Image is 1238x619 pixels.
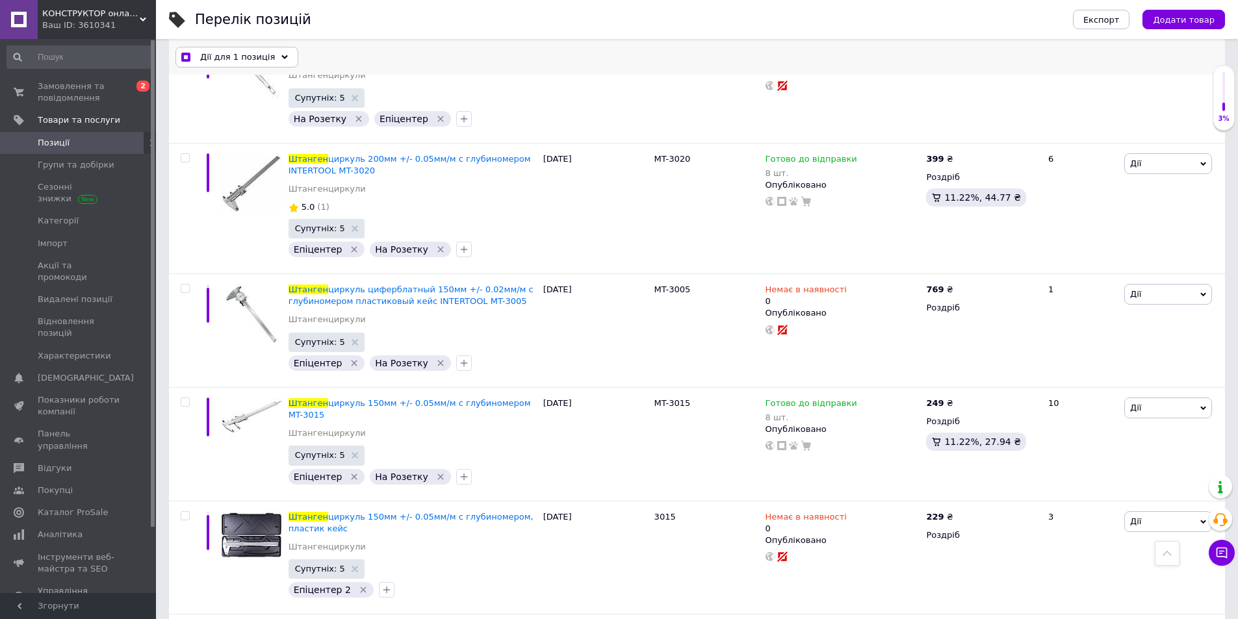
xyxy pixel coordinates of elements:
[289,69,366,81] a: Штангенциркули
[375,244,428,255] span: На Розетку
[38,215,79,227] span: Категорії
[289,183,366,195] a: Штангенциркули
[926,171,1037,183] div: Роздріб
[1209,540,1235,566] button: Чат з покупцем
[317,202,329,212] span: (1)
[38,137,70,149] span: Позиції
[289,154,531,175] a: Штангенциркуль 200мм +/- 0.05мм/м с глубиномером INTERTOOL MT-3020
[38,294,112,305] span: Видалені позиції
[38,529,83,540] span: Аналітика
[349,358,359,368] svg: Видалити мітку
[200,51,275,63] span: Дії для 1 позиція
[654,398,691,408] span: MT-3015
[926,398,944,408] b: 249
[289,284,328,294] span: Штанген
[38,114,120,126] span: Товари та послуги
[540,387,651,501] div: [DATE]
[221,153,282,214] img: Штангенциркуль 200мм +/- 0.05мм/м с глубиномером INTERTOOL MT-3020
[766,535,920,546] div: Опубліковано
[289,314,366,325] a: Штангенциркули
[375,358,428,368] span: На Розетку
[294,114,347,124] span: На Розетку
[289,512,328,522] span: Штанген
[1130,403,1141,412] span: Дії
[1213,114,1234,123] div: 3%
[766,423,920,435] div: Опубліковано
[1142,10,1225,29] button: Додати товар
[295,94,345,102] span: Супутніх: 5
[435,244,446,255] svg: Видалити мітку
[6,45,153,69] input: Пошук
[358,585,368,595] svg: Видалити мітку
[354,114,364,124] svg: Видалити мітку
[654,512,676,522] span: 3015
[380,114,428,124] span: Епіцентер
[289,398,531,420] span: циркуль 150мм +/- 0.05мм/м с глубиномером MT-3015
[435,472,446,482] svg: Видалити мітку
[289,284,534,306] span: циркуль циферблатный 150мм +/- 0.02мм/м с глубиномером пластиковый кейс INTERTOOL MT-3005
[540,274,651,388] div: [DATE]
[295,451,345,459] span: Супутніх: 5
[766,179,920,191] div: Опубліковано
[38,238,68,249] span: Імпорт
[1130,516,1141,526] span: Дії
[1083,15,1120,25] span: Експорт
[926,511,953,523] div: ₴
[926,302,1037,314] div: Роздріб
[766,168,857,178] div: 8 шт.
[295,224,345,233] span: Супутніх: 5
[295,564,345,573] span: Супутніх: 5
[766,154,857,168] span: Готово до відправки
[654,154,691,164] span: MT-3020
[926,153,953,165] div: ₴
[540,30,651,143] div: [DATE]
[375,472,428,482] span: На Розетку
[294,244,342,255] span: Епіцентер
[289,398,328,408] span: Штанген
[38,159,114,171] span: Групи та добірки
[42,8,140,19] span: КОНСТРУКТОР онлайн-магазин
[1130,158,1141,168] span: Дії
[926,529,1037,541] div: Роздріб
[1040,143,1121,273] div: 6
[926,284,944,294] b: 769
[289,512,534,533] a: Штангенциркуль 150мм +/- 0.05мм/м с глубиномером, пластик кейс
[944,192,1021,203] span: 11.22%, 44.77 ₴
[221,511,282,562] img: Штангенциркуль 150мм +/- 0.05мм/м с глубиномером, пластик кейс
[435,114,446,124] svg: Видалити мітку
[926,154,944,164] b: 399
[38,462,71,474] span: Відгуки
[38,428,120,451] span: Панель управління
[38,316,120,339] span: Відновлення позицій
[926,512,944,522] b: 229
[38,181,120,205] span: Сезонні знижки
[349,472,359,482] svg: Видалити мітку
[38,394,120,418] span: Показники роботи компанії
[654,284,691,294] span: MT-3005
[289,284,534,306] a: Штангенциркуль циферблатный 150мм +/- 0.02мм/м с глубиномером пластиковый кейс INTERTOOL MT-3005
[221,284,282,345] img: Штангенциркуль циферблатный 150мм +/- 0.02мм/м с глубиномером пластиковый кейс INTERTOOL MT-3005
[766,284,847,307] div: 0
[540,143,651,273] div: [DATE]
[294,585,351,595] span: Епіцентер 2
[289,154,328,164] span: Штанген
[289,427,366,439] a: Штангенциркули
[38,260,120,283] span: Акції та промокоди
[349,244,359,255] svg: Видалити мітку
[42,19,156,31] div: Ваш ID: 3610341
[435,358,446,368] svg: Видалити мітку
[38,585,120,609] span: Управління сайтом
[289,398,531,420] a: Штангенциркуль 150мм +/- 0.05мм/м с глубиномером MT-3015
[766,512,847,525] span: Немає в наявності
[1153,15,1215,25] span: Додати товар
[289,154,531,175] span: циркуль 200мм +/- 0.05мм/м с глубиномером INTERTOOL MT-3020
[926,416,1037,427] div: Роздріб
[38,372,134,384] span: [DEMOGRAPHIC_DATA]
[1040,387,1121,501] div: 10
[1130,289,1141,299] span: Дії
[766,412,857,422] div: 8 шт.
[766,398,857,412] span: Готово до відправки
[302,202,315,212] span: 5.0
[766,307,920,319] div: Опубліковано
[944,436,1021,447] span: 11.22%, 27.94 ₴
